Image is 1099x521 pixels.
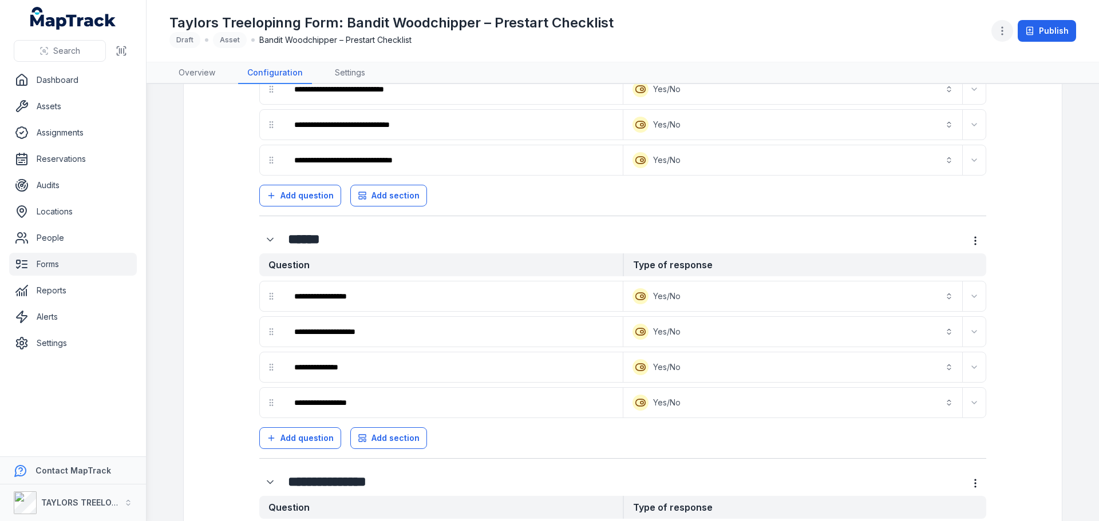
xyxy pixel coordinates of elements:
strong: Question [259,496,623,519]
span: Add question [280,432,334,444]
strong: Type of response [623,496,986,519]
button: Add section [350,185,427,206]
button: Yes/No [626,148,960,173]
button: more-detail [964,230,986,252]
div: Draft [169,32,200,48]
button: Search [14,40,106,62]
div: drag [260,285,283,308]
div: Asset [213,32,247,48]
div: drag [260,78,283,101]
button: Expand [965,358,983,376]
div: drag [260,356,283,379]
div: :r3f:-form-item-label [285,284,620,309]
span: Search [53,45,80,57]
button: Expand [259,229,281,250]
span: Add question [280,190,334,201]
div: :r3r:-form-item-label [285,355,620,380]
strong: Question [259,253,623,276]
a: Dashboard [9,69,137,92]
button: Yes/No [626,112,960,137]
span: Add section [371,432,420,444]
button: Add section [350,427,427,449]
svg: drag [267,156,276,165]
a: Settings [9,332,137,355]
div: drag [260,149,283,172]
div: :r41:-form-item-label [285,390,620,415]
div: drag [260,113,283,136]
button: Yes/No [626,284,960,309]
div: drag [260,320,283,343]
button: Expand [259,471,281,493]
strong: Type of response [623,253,986,276]
button: more-detail [964,472,986,494]
div: :r3l:-form-item-label [285,319,620,344]
button: Expand [965,323,983,341]
svg: drag [267,85,276,94]
a: Audits [9,174,137,197]
a: Settings [326,62,374,84]
a: MapTrack [30,7,116,30]
h1: Taylors Treelopinng Form: Bandit Woodchipper – Prestart Checklist [169,14,614,32]
div: :r31:-form-item-label [285,148,620,173]
svg: drag [267,292,276,301]
a: Assets [9,95,137,118]
svg: drag [267,120,276,129]
a: Configuration [238,62,312,84]
a: Reports [9,279,137,302]
div: :r2l:-form-item-label [285,77,620,102]
svg: drag [267,363,276,372]
button: Expand [965,151,983,169]
strong: TAYLORS TREELOPPING [41,498,137,507]
a: People [9,226,137,249]
svg: drag [267,398,276,407]
button: Publish [1018,20,1076,42]
button: Yes/No [626,319,960,344]
button: Yes/No [626,390,960,415]
a: Overview [169,62,224,84]
a: Forms [9,253,137,276]
button: Add question [259,185,341,206]
button: Expand [965,287,983,305]
button: Yes/No [626,355,960,380]
button: Yes/No [626,77,960,102]
span: Add section [371,190,420,201]
strong: Contact MapTrack [35,466,111,475]
a: Alerts [9,305,137,328]
button: Expand [965,393,983,412]
div: :r47:-form-item-label [259,471,283,493]
div: :r37:-form-item-label [259,229,283,250]
div: :r2r:-form-item-label [285,112,620,137]
button: Expand [965,116,983,134]
a: Reservations [9,148,137,170]
a: Assignments [9,121,137,144]
div: drag [260,391,283,414]
button: Expand [965,80,983,98]
button: Add question [259,427,341,449]
svg: drag [267,327,276,336]
span: Bandit Woodchipper – Prestart Checklist [259,34,412,46]
a: Locations [9,200,137,223]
